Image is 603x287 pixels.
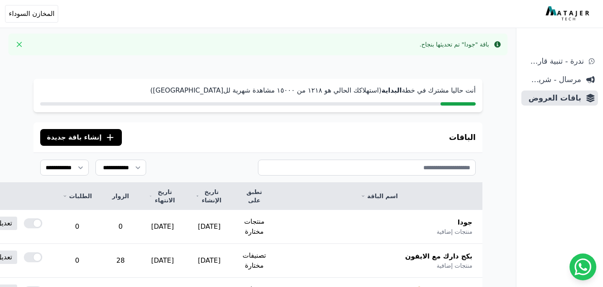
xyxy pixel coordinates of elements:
[13,38,26,51] button: Close
[9,9,54,19] span: المخازن السوداء
[232,183,276,210] th: تطبق على
[405,251,472,261] span: بكج دارك مع الايفون
[196,188,222,204] a: تاريخ الإنشاء
[232,210,276,244] td: منتجات مختارة
[47,132,102,142] span: إنشاء باقة جديدة
[458,217,472,228] span: جودا
[102,210,139,244] td: 0
[52,244,102,278] td: 0
[139,210,186,244] td: [DATE]
[525,74,581,85] span: مرسال - شريط دعاية
[102,183,139,210] th: الزوار
[546,6,591,21] img: MatajerTech Logo
[52,210,102,244] td: 0
[232,244,276,278] td: تصنيفات مختارة
[5,5,58,23] button: المخازن السوداء
[149,188,176,204] a: تاريخ الانتهاء
[40,129,122,146] button: إنشاء باقة جديدة
[420,40,489,49] div: باقة "جودا" تم تحديثها بنجاح.
[139,244,186,278] td: [DATE]
[525,55,584,67] span: ندرة - تنبية قارب علي النفاذ
[525,92,581,104] span: باقات العروض
[62,192,92,200] a: الطلبات
[286,192,472,200] a: اسم الباقة
[186,244,232,278] td: [DATE]
[186,210,232,244] td: [DATE]
[437,261,472,270] span: منتجات إضافية
[437,228,472,236] span: منتجات إضافية
[102,244,139,278] td: 28
[381,86,402,94] strong: البداية
[449,132,476,143] h3: الباقات
[40,85,476,96] p: أنت حاليا مشترك في خطة (استهلاكك الحالي هو ١٢١٨ من ١٥۰۰۰ مشاهدة شهرية لل[GEOGRAPHIC_DATA])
